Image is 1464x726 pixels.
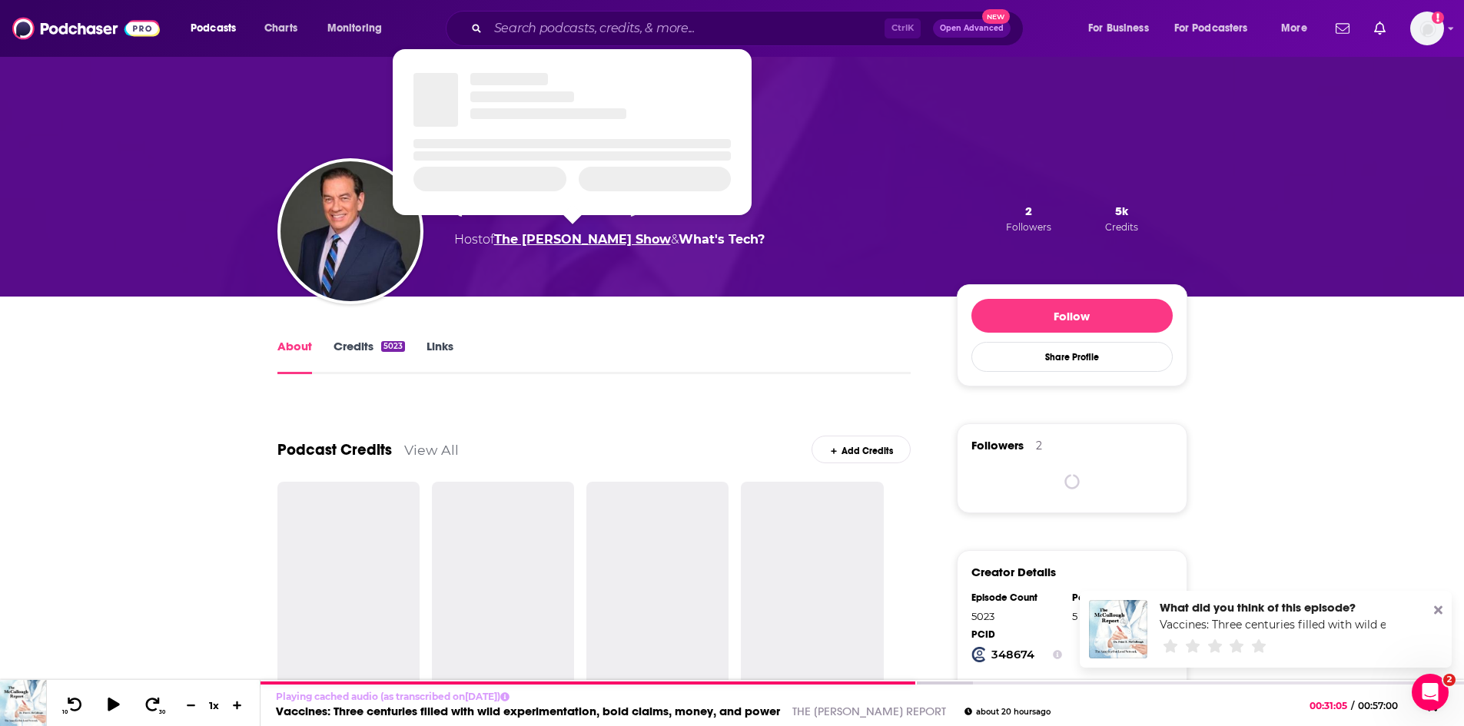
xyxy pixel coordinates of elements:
img: Vaccines: Three centuries filled with wild experimentation, bold claims, money, and power [1089,600,1147,658]
span: Charts [264,18,297,39]
button: open menu [1270,16,1326,41]
a: Charts [254,16,307,41]
span: For Podcasters [1174,18,1248,39]
button: Show Info [1053,647,1062,662]
strong: 348674 [991,648,1034,661]
button: open menu [180,16,256,41]
h3: Creator Details [971,565,1056,579]
svg: Add a profile image [1432,12,1444,24]
img: Podchaser - Follow, Share and Rate Podcasts [12,14,160,43]
span: 2 [1025,204,1032,218]
a: Show notifications dropdown [1330,15,1356,41]
span: & [671,232,679,247]
span: 2 [1443,674,1456,686]
span: Monitoring [327,18,382,39]
span: Open Advanced [940,25,1004,32]
span: of [483,232,671,247]
div: about 20 hours ago [964,708,1051,716]
a: View All [404,442,459,458]
a: Links [427,339,453,374]
button: 2Followers [1001,203,1056,234]
span: / [1351,700,1354,711]
img: Chris Plante [281,161,420,301]
span: For Business [1088,18,1149,39]
button: 5kCredits [1100,203,1143,234]
span: Logged in as WesBurdett [1410,12,1444,45]
div: Podcast Count [1072,592,1163,604]
a: Credits5023 [334,339,405,374]
a: The Chris Plante Show [494,232,671,247]
span: 30 [159,709,165,715]
button: open menu [1077,16,1168,41]
div: PCID [971,628,1062,641]
span: Podcasts [191,18,236,39]
span: 00:31:05 [1310,700,1351,711]
span: Ctrl K [885,18,921,38]
span: 5k [1115,204,1128,218]
div: 2 [1036,439,1042,453]
span: Host [454,232,483,247]
button: open menu [317,16,402,41]
div: Search podcasts, credits, & more... [460,11,1038,46]
div: 5023 [381,341,405,352]
span: 10 [62,709,68,715]
span: Followers [1006,221,1051,233]
input: Search podcasts, credits, & more... [488,16,885,41]
img: Podchaser Creator ID logo [971,647,987,662]
div: 5023 [971,610,1062,622]
span: 00:57:00 [1354,700,1413,711]
button: Follow [971,299,1173,333]
div: Episode Count [971,592,1062,604]
div: 5 [1072,610,1163,622]
a: THE [PERSON_NAME] REPORT [792,704,946,718]
div: 1 x [201,699,227,711]
span: More [1281,18,1307,39]
button: 10 [59,696,88,715]
button: 30 [139,696,168,715]
button: Open AdvancedNew [933,19,1011,38]
button: open menu [1164,16,1270,41]
div: What did you think of this episode? [1160,600,1386,615]
span: Followers [971,438,1024,453]
span: New [982,9,1010,24]
iframe: Intercom live chat [1412,674,1449,711]
span: Credits [1105,221,1138,233]
a: Show notifications dropdown [1368,15,1392,41]
button: Show profile menu [1410,12,1444,45]
button: Share Profile [971,342,1173,372]
img: User Profile [1410,12,1444,45]
a: About [277,339,312,374]
a: Add Credits [812,436,911,462]
a: What's Tech? [679,232,765,247]
a: Vaccines: Three centuries filled with wild experimentation, bold claims, money, and power [276,704,780,718]
a: Podcast Credits [277,440,392,459]
p: Playing cached audio (as transcribed on [DATE] ) [276,691,1051,702]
